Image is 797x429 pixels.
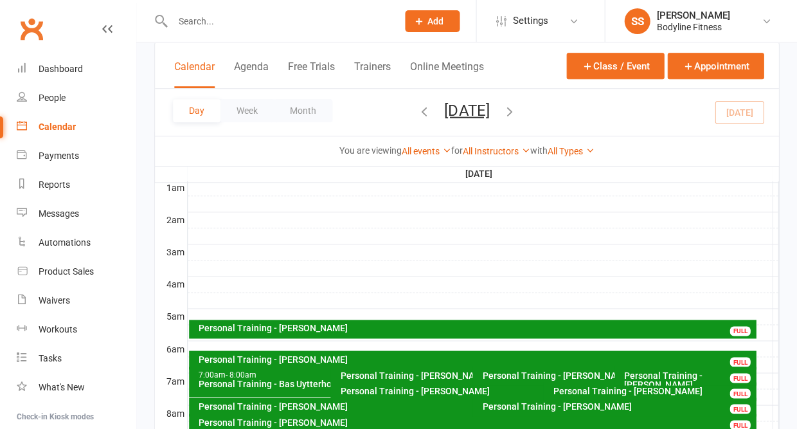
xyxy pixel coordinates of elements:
div: Personal Training - [PERSON_NAME] [198,354,753,363]
div: Personal Training - [PERSON_NAME] [339,386,740,395]
button: Add [405,10,460,32]
button: [DATE] [444,101,489,119]
a: Clubworx [15,13,48,45]
div: 7:00am [198,370,457,379]
div: Payments [39,151,79,161]
button: Class / Event [566,53,664,79]
a: Waivers [17,286,136,315]
div: Reports [39,179,70,190]
div: Automations [39,237,91,248]
div: What's New [39,382,85,392]
div: Waivers [39,295,70,306]
strong: You are viewing [339,145,402,156]
strong: with [530,145,548,156]
div: Bodyline Fitness [656,21,730,33]
th: 6am [155,340,187,356]
div: Calendar [39,122,76,132]
button: Free Trials [288,60,335,88]
button: Agenda [234,60,269,88]
a: What's New [17,373,136,402]
div: Personal Training - [PERSON_NAME] [552,386,753,395]
th: 1am [155,179,187,196]
button: Week [220,99,274,122]
span: Add [427,16,443,26]
div: FULL [730,373,750,383]
div: Personal Training - [PERSON_NAME] [481,370,740,379]
button: Calendar [174,60,215,88]
th: 7am [155,372,187,388]
button: Trainers [354,60,391,88]
span: Settings [512,6,548,35]
div: FULL [730,404,750,414]
div: Personal Training - [PERSON_NAME] [198,324,753,333]
a: Product Sales [17,257,136,286]
div: Personal Training - [PERSON_NAME] [623,370,754,388]
a: All Types [548,146,595,156]
a: Automations [17,228,136,257]
a: Messages [17,199,136,228]
th: 4am [155,276,187,292]
a: All Instructors [463,146,530,156]
div: Workouts [39,324,77,334]
button: Online Meetings [410,60,483,88]
button: Day [173,99,220,122]
a: Reports [17,170,136,199]
a: People [17,84,136,113]
a: Calendar [17,113,136,141]
div: Personal Training - [PERSON_NAME] [339,370,598,379]
div: [PERSON_NAME] [656,10,730,21]
div: Dashboard [39,64,83,74]
th: 8am [155,405,187,421]
div: FULL [730,388,750,398]
a: Dashboard [17,55,136,84]
div: Messages [39,208,79,219]
a: Workouts [17,315,136,344]
div: Tasks [39,353,62,363]
th: 3am [155,244,187,260]
div: People [39,93,66,103]
button: Appointment [667,53,764,79]
div: Product Sales [39,266,94,277]
div: Personal Training - Bas Uytterhoeven Spark [198,379,457,388]
div: Personal Training - [PERSON_NAME] [198,417,753,426]
button: Month [274,99,332,122]
input: Search... [168,12,388,30]
div: FULL [730,326,750,336]
th: 2am [155,212,187,228]
th: 5am [155,308,187,324]
span: - 8:00am [226,370,256,379]
a: Payments [17,141,136,170]
div: Personal Training - [PERSON_NAME] [198,401,740,410]
strong: for [451,145,463,156]
div: Personal Training - [PERSON_NAME] [481,401,753,410]
div: SS [624,8,650,34]
th: [DATE] [187,166,773,182]
div: FULL [730,357,750,367]
a: Tasks [17,344,136,373]
a: All events [402,146,451,156]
